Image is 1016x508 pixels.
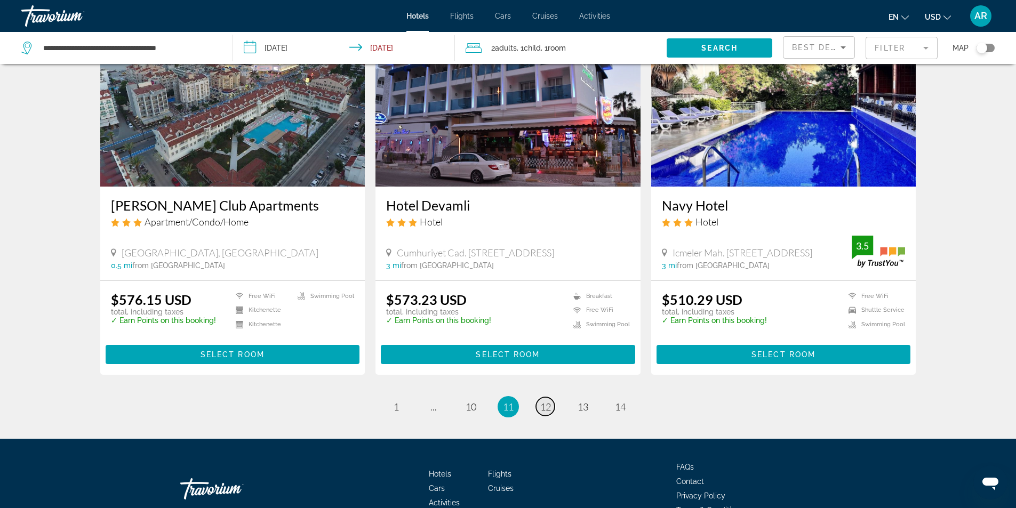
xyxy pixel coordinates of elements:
button: Travelers: 2 adults, 1 child [455,32,667,64]
span: 0.5 mi [111,261,132,270]
a: Activities [429,498,460,507]
a: Contact [676,477,704,486]
span: Child [524,44,541,52]
span: Hotel [420,216,443,228]
li: Breakfast [568,292,630,301]
span: from [GEOGRAPHIC_DATA] [132,261,225,270]
p: ✓ Earn Points on this booking! [662,316,767,325]
button: Check-in date: Jun 1, 2026 Check-out date: Jun 8, 2026 [233,32,455,64]
p: ✓ Earn Points on this booking! [386,316,491,325]
li: Shuttle Service [843,306,905,315]
div: 3 star Hotel [386,216,630,228]
a: Hotels [406,12,429,20]
button: Select Room [657,345,911,364]
li: Swimming Pool [843,320,905,329]
li: Swimming Pool [292,292,354,301]
ins: $573.23 USD [386,292,467,308]
li: Free WiFi [230,292,292,301]
span: Select Room [476,350,540,359]
iframe: Кнопка запуска окна обмена сообщениями [973,465,1007,499]
span: [GEOGRAPHIC_DATA], [GEOGRAPHIC_DATA] [122,247,318,259]
a: FAQs [676,463,694,471]
div: 3 star Hotel [662,216,906,228]
span: Apartment/Condo/Home [145,216,249,228]
img: Hotel image [100,16,365,187]
span: 10 [466,401,476,413]
a: Hotel image [375,16,641,187]
span: Cumhuriyet Cad. [STREET_ADDRESS] [397,247,554,259]
span: 13 [578,401,588,413]
a: Select Room [381,347,635,359]
span: Hotel [695,216,718,228]
div: 3 star Apartment [111,216,355,228]
button: Select Room [106,345,360,364]
li: Kitchenette [230,306,292,315]
a: Privacy Policy [676,491,725,500]
img: trustyou-badge.svg [852,236,905,267]
span: AR [974,11,987,21]
li: Free WiFi [568,306,630,315]
button: Select Room [381,345,635,364]
span: Best Deals [792,43,847,52]
span: USD [925,13,941,21]
a: Activities [579,12,610,20]
span: 3 mi [386,261,401,270]
ins: $510.29 USD [662,292,742,308]
span: Icmeler Mah. [STREET_ADDRESS] [673,247,812,259]
img: Hotel image [651,16,916,187]
a: Flights [450,12,474,20]
div: 3.5 [852,239,873,252]
span: Room [548,44,566,52]
a: Hotel Devamli [386,197,630,213]
span: ... [430,401,437,413]
span: 11 [503,401,514,413]
a: Cars [495,12,511,20]
button: Search [667,38,772,58]
button: Change language [889,9,909,25]
a: Cruises [488,484,514,493]
span: 2 [491,41,517,55]
span: Map [953,41,969,55]
span: , 1 [517,41,541,55]
a: Select Room [106,347,360,359]
p: total, including taxes [386,308,491,316]
li: Swimming Pool [568,320,630,329]
span: Adults [495,44,517,52]
span: from [GEOGRAPHIC_DATA] [677,261,770,270]
mat-select: Sort by [792,41,846,54]
a: Cruises [532,12,558,20]
button: Change currency [925,9,951,25]
span: 12 [540,401,551,413]
button: Filter [866,36,938,60]
a: Navy Hotel [662,197,906,213]
span: Select Room [201,350,265,359]
button: User Menu [967,5,995,27]
span: 1 [394,401,399,413]
p: total, including taxes [662,308,767,316]
p: ✓ Earn Points on this booking! [111,316,216,325]
ins: $576.15 USD [111,292,191,308]
a: Flights [488,470,511,478]
button: Toggle map [969,43,995,53]
a: Hotels [429,470,451,478]
a: Travorium [21,2,128,30]
span: Select Room [751,350,815,359]
span: en [889,13,899,21]
a: Cars [429,484,445,493]
span: , 1 [541,41,566,55]
a: [PERSON_NAME] Club Apartments [111,197,355,213]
